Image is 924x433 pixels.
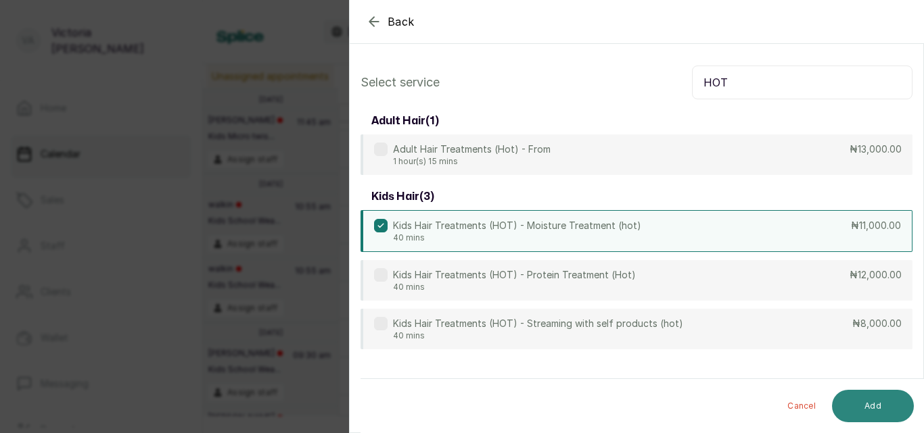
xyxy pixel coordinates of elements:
[851,219,901,232] p: ₦11,000.00
[393,317,683,330] p: Kids Hair Treatments (HOT) - Streaming with self products (hot)
[393,232,641,243] p: 40 mins
[361,73,440,92] p: Select service
[393,156,551,167] p: 1 hour(s) 15 mins
[393,143,551,156] p: Adult Hair Treatments (Hot) - From
[393,219,641,232] p: Kids Hair Treatments (HOT) - Moisture Treatment (hot)
[832,390,914,422] button: Add
[850,268,902,282] p: ₦12,000.00
[371,113,439,129] h3: adult hair ( 1 )
[393,282,636,292] p: 40 mins
[393,268,636,282] p: Kids Hair Treatments (HOT) - Protein Treatment (Hot)
[850,143,902,156] p: ₦13,000.00
[852,317,902,330] p: ₦8,000.00
[692,66,913,99] input: Search.
[388,14,415,30] span: Back
[371,188,434,205] h3: kids hair ( 3 )
[393,330,683,341] p: 40 mins
[366,14,415,30] button: Back
[777,390,827,422] button: Cancel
